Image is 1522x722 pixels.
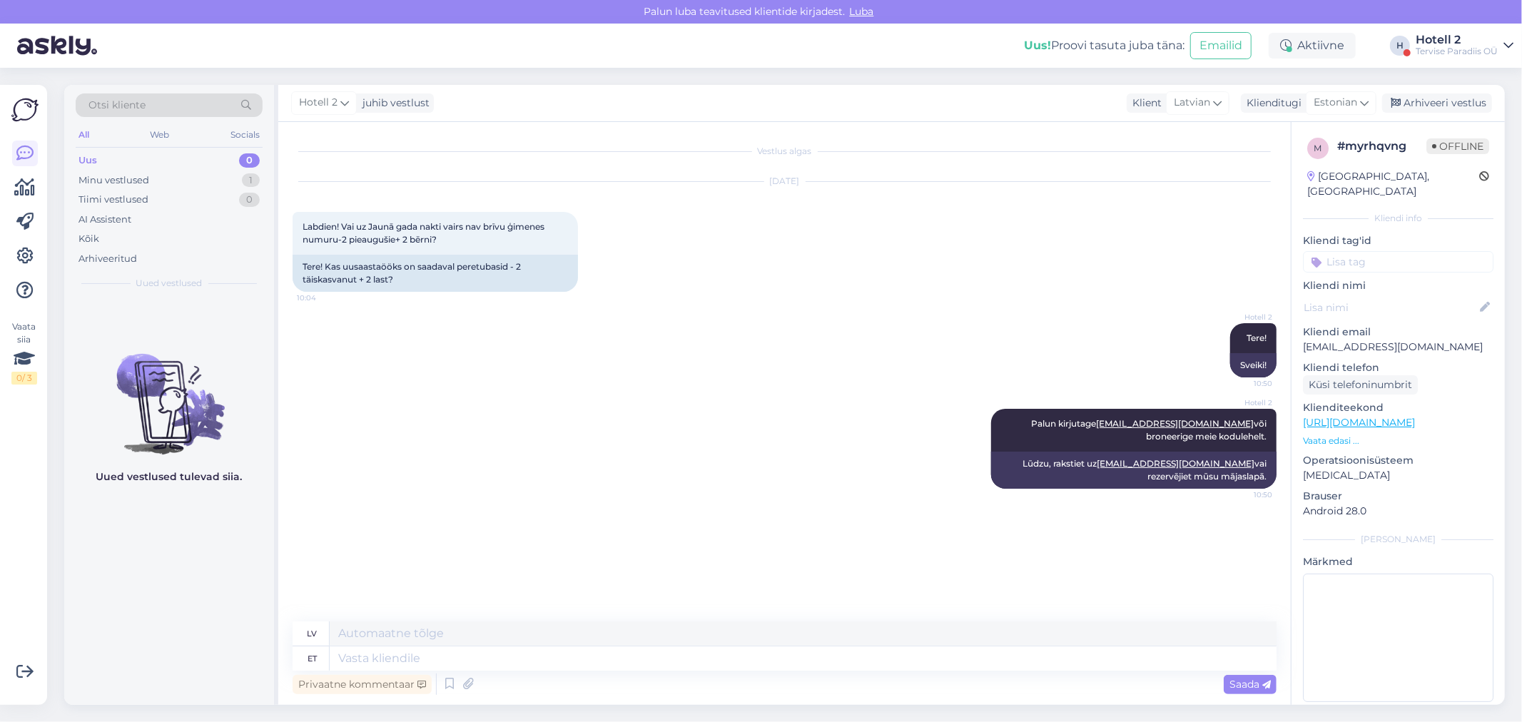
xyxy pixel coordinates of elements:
[1337,138,1426,155] div: # myrhqvng
[308,646,317,671] div: et
[1304,300,1477,315] input: Lisa nimi
[11,372,37,385] div: 0 / 3
[1314,95,1357,111] span: Estonian
[11,96,39,123] img: Askly Logo
[78,153,97,168] div: Uus
[297,293,350,303] span: 10:04
[1303,375,1418,395] div: Küsi telefoninumbrit
[1127,96,1162,111] div: Klient
[228,126,263,144] div: Socials
[1303,554,1493,569] p: Märkmed
[76,126,92,144] div: All
[1219,397,1272,408] span: Hotell 2
[1303,278,1493,293] p: Kliendi nimi
[1416,34,1513,57] a: Hotell 2Tervise Paradiis OÜ
[1382,93,1492,113] div: Arhiveeri vestlus
[1303,212,1493,225] div: Kliendi info
[1303,533,1493,546] div: [PERSON_NAME]
[1416,46,1498,57] div: Tervise Paradiis OÜ
[357,96,430,111] div: juhib vestlust
[1303,325,1493,340] p: Kliendi email
[1303,489,1493,504] p: Brauser
[78,252,137,266] div: Arhiveeritud
[1426,138,1489,154] span: Offline
[293,255,578,292] div: Tere! Kas uusaastaööks on saadaval peretubasid - 2 täiskasvanut + 2 last?
[239,193,260,207] div: 0
[1303,340,1493,355] p: [EMAIL_ADDRESS][DOMAIN_NAME]
[1303,453,1493,468] p: Operatsioonisüsteem
[299,95,338,111] span: Hotell 2
[308,621,318,646] div: lv
[1174,95,1210,111] span: Latvian
[1303,360,1493,375] p: Kliendi telefon
[1097,458,1254,469] a: [EMAIL_ADDRESS][DOMAIN_NAME]
[846,5,878,18] span: Luba
[293,675,432,694] div: Privaatne kommentaar
[1031,418,1269,442] span: Palun kirjutage või broneerige meie kodulehelt.
[1190,32,1252,59] button: Emailid
[1024,39,1051,52] b: Uus!
[303,221,547,245] span: Labdien! Vai uz Jaunā gada nakti vairs nav brīvu ģimenes numuru-2 pieaugušie+ 2 bērni?
[1303,468,1493,483] p: [MEDICAL_DATA]
[1241,96,1302,111] div: Klienditugi
[1314,143,1322,153] span: m
[1247,332,1267,343] span: Tere!
[293,175,1277,188] div: [DATE]
[1303,251,1493,273] input: Lisa tag
[1024,37,1184,54] div: Proovi tasuta juba täna:
[293,145,1277,158] div: Vestlus algas
[11,320,37,385] div: Vaata siia
[78,232,99,246] div: Kõik
[1219,489,1272,500] span: 10:50
[1303,400,1493,415] p: Klienditeekond
[64,328,274,457] img: No chats
[1303,233,1493,248] p: Kliendi tag'id
[1219,378,1272,389] span: 10:50
[1219,312,1272,322] span: Hotell 2
[78,193,148,207] div: Tiimi vestlused
[1303,504,1493,519] p: Android 28.0
[1269,33,1356,59] div: Aktiivne
[1307,169,1479,199] div: [GEOGRAPHIC_DATA], [GEOGRAPHIC_DATA]
[239,153,260,168] div: 0
[1229,678,1271,691] span: Saada
[1303,416,1415,429] a: [URL][DOMAIN_NAME]
[1390,36,1410,56] div: H
[96,469,243,484] p: Uued vestlused tulevad siia.
[136,277,203,290] span: Uued vestlused
[88,98,146,113] span: Otsi kliente
[1096,418,1254,429] a: [EMAIL_ADDRESS][DOMAIN_NAME]
[78,213,131,227] div: AI Assistent
[148,126,173,144] div: Web
[991,452,1277,489] div: Lūdzu, rakstiet uz vai rezervējiet mūsu mājaslapā.
[1303,434,1493,447] p: Vaata edasi ...
[1230,353,1277,377] div: Sveiki!
[78,173,149,188] div: Minu vestlused
[1416,34,1498,46] div: Hotell 2
[242,173,260,188] div: 1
